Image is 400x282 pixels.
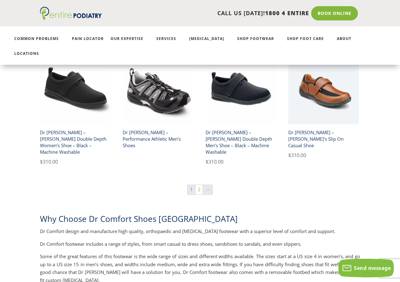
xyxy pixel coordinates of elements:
button: Send message [338,259,394,277]
a: Locations [14,51,45,65]
a: Dr Comfort Douglas Mens Slip On Casual Shoe - Chestnut Colour - Angle ViewDr [PERSON_NAME] – [PER... [288,54,359,159]
bdi: 310.00 [206,158,224,165]
a: Entire Podiatry [40,15,102,21]
span: $ [288,152,291,159]
h2: Why Choose Dr Comfort Shoes [GEOGRAPHIC_DATA] [40,213,360,227]
img: Dr Comfort Marla Women's Shoe Black [40,54,111,124]
a: Common Problems [14,37,65,50]
span: 1800 4 ENTIRE [265,9,309,17]
a: Dr Comfort Performance Athletic Mens Shoe Black and GreyDr [PERSON_NAME] – Performance Athletic M... [123,54,193,151]
a: Shop Footwear [237,37,280,50]
h2: Dr [PERSON_NAME] – Performance Athletic Men’s Shoes [123,127,193,151]
a: About [337,37,358,50]
a: Dr Comfort Carter Men's double depth shoe blackDr [PERSON_NAME] – [PERSON_NAME] Double Depth Men’... [206,54,276,166]
p: Dr Comfort design and manufacture high quality, orthopaedic and [MEDICAL_DATA] footwear with a su... [40,227,360,240]
span: Page 1 [188,185,195,194]
img: Dr Comfort Douglas Mens Slip On Casual Shoe - Chestnut Colour - Angle View [288,54,359,124]
img: Dr Comfort Performance Athletic Mens Shoe Black and Grey [123,54,193,124]
a: Services [156,37,182,50]
a: Shop Foot Care [287,37,330,50]
a: Dr Comfort Marla Women's Shoe BlackDr [PERSON_NAME] – [PERSON_NAME] Double Depth Women’s Shoe – B... [40,54,111,166]
h2: Dr [PERSON_NAME] – [PERSON_NAME] Double Depth Women’s Shoe – Black – Machine Washable [40,127,111,158]
img: Dr Comfort Carter Men's double depth shoe black [206,54,276,124]
a: Pain Locator [72,37,104,50]
span: $ [40,158,43,165]
bdi: 310.00 [40,158,58,165]
span: Send message [354,265,391,271]
a: Our Expertise [111,37,150,50]
a: [MEDICAL_DATA] [189,37,230,50]
a: Book Online [311,6,358,20]
h2: Dr [PERSON_NAME] – [PERSON_NAME] Double Depth Men’s Shoe – Black – Machine Washable [206,127,276,158]
a: → [203,185,212,194]
h2: Dr [PERSON_NAME] – [PERSON_NAME]’s Slip On Casual Shoe [288,127,359,151]
p: Dr Comfort footwear includes a range of styles, from smart casual to dress shoes, sandshoes to sa... [40,240,360,253]
bdi: 310.00 [288,152,306,159]
img: logo (1) [40,7,102,20]
span: $ [206,158,208,165]
a: Page 2 [195,185,203,194]
nav: Product Pagination [40,184,360,197]
p: CALL US [DATE]! [112,9,309,17]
